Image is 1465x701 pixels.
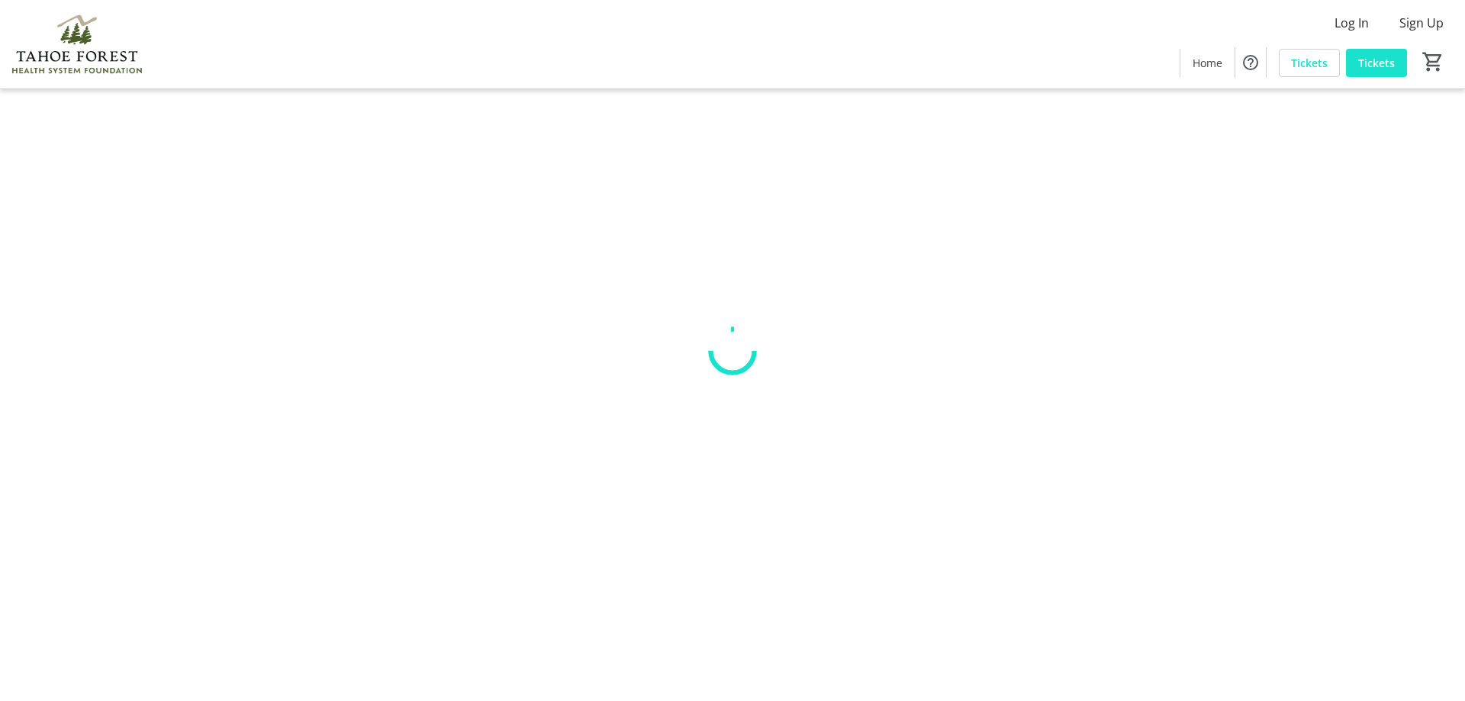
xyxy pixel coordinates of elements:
[1358,55,1395,71] span: Tickets
[1180,49,1235,77] a: Home
[1235,47,1266,78] button: Help
[1387,11,1456,35] button: Sign Up
[1399,14,1444,32] span: Sign Up
[9,6,145,82] img: Tahoe Forest Health System Foundation's Logo
[1322,11,1381,35] button: Log In
[1335,14,1369,32] span: Log In
[1291,55,1328,71] span: Tickets
[1279,49,1340,77] a: Tickets
[1419,48,1447,76] button: Cart
[1193,55,1222,71] span: Home
[1346,49,1407,77] a: Tickets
